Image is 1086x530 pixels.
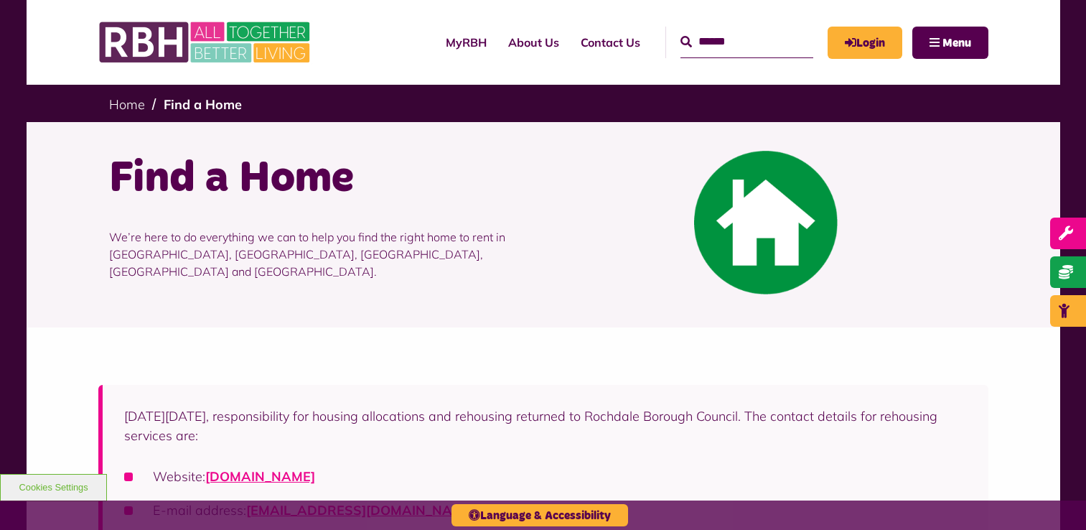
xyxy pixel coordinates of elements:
iframe: Netcall Web Assistant for live chat [1021,465,1086,530]
button: Navigation [912,27,988,59]
span: Menu [942,37,971,49]
a: [DOMAIN_NAME] [205,468,315,485]
a: About Us [497,23,570,62]
img: Find A Home [694,151,838,294]
a: Find a Home [164,96,242,113]
a: MyRBH [828,27,902,59]
li: Website: [124,467,967,486]
a: MyRBH [435,23,497,62]
a: Contact Us [570,23,651,62]
p: [DATE][DATE], responsibility for housing allocations and rehousing returned to Rochdale Borough C... [124,406,967,445]
a: Home [109,96,145,113]
h1: Find a Home [109,151,533,207]
button: Language & Accessibility [451,504,628,526]
img: RBH [98,14,314,70]
p: We’re here to do everything we can to help you find the right home to rent in [GEOGRAPHIC_DATA], ... [109,207,533,302]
